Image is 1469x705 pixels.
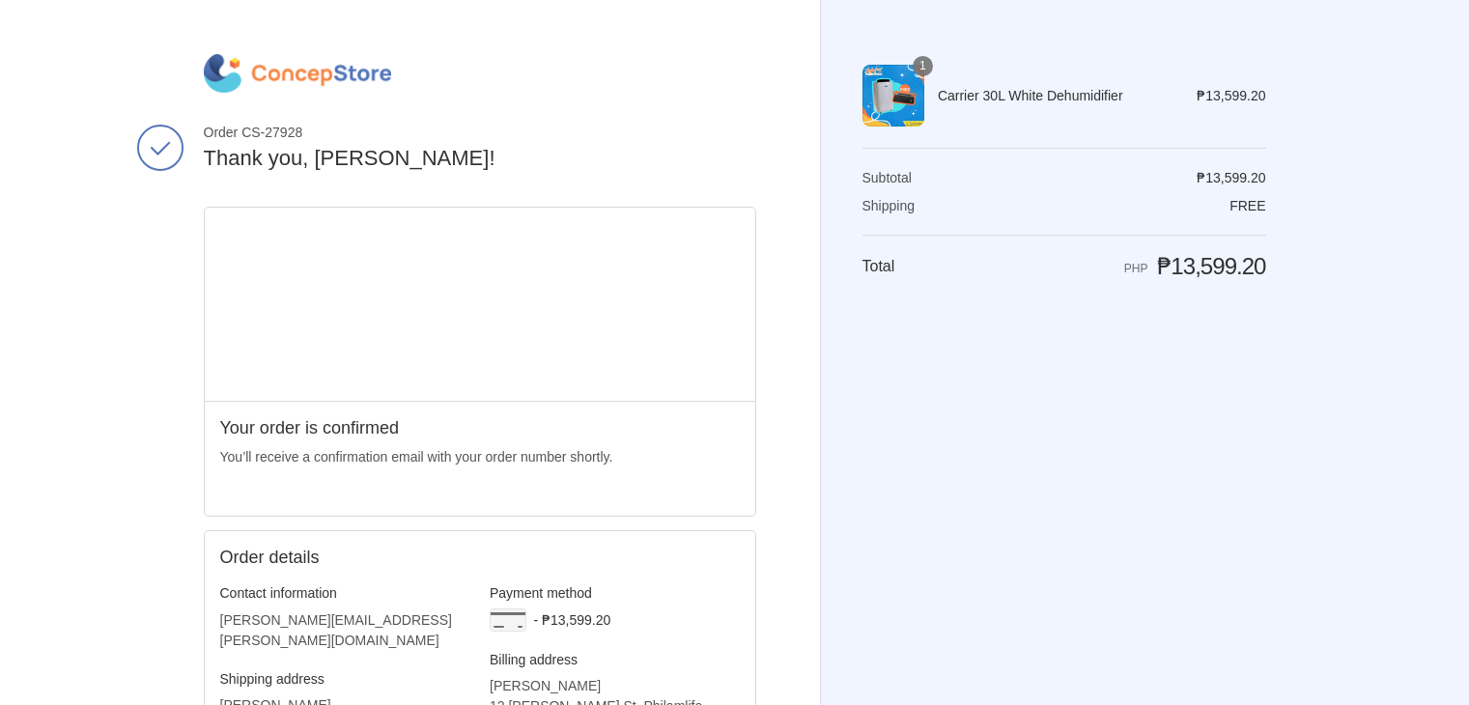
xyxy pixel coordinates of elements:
[862,169,962,186] th: Subtotal
[533,612,610,628] span: - ₱13,599.20
[1157,253,1265,279] span: ₱13,599.20
[205,208,756,401] iframe: Google map displaying pin point of shipping address: Las Pinas City, Metro Manila
[938,87,1170,104] span: Carrier 30L White Dehumidifier
[220,417,740,439] h2: Your order is confirmed
[862,65,924,127] img: Carrier 30L White Dehumidifier
[913,56,933,76] span: 1
[862,198,916,213] span: Shipping
[204,124,756,141] span: Order CS-27928
[204,145,756,173] h2: Thank you, [PERSON_NAME]!
[204,54,391,93] img: ConcepStore
[490,651,740,668] h3: Billing address
[490,584,740,602] h3: Payment method
[1124,262,1148,275] span: PHP
[220,447,740,467] p: You’ll receive a confirmation email with your order number shortly.
[220,612,452,648] bdo: [PERSON_NAME][EMAIL_ADDRESS][PERSON_NAME][DOMAIN_NAME]
[862,258,895,274] span: Total
[220,670,470,688] h3: Shipping address
[1197,88,1265,103] span: ₱13,599.20
[1229,198,1265,213] span: Free
[220,547,480,569] h2: Order details
[220,584,470,602] h3: Contact information
[205,208,755,401] div: Google map displaying pin point of shipping address: Las Pinas City, Metro Manila
[1197,170,1265,185] span: ₱13,599.20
